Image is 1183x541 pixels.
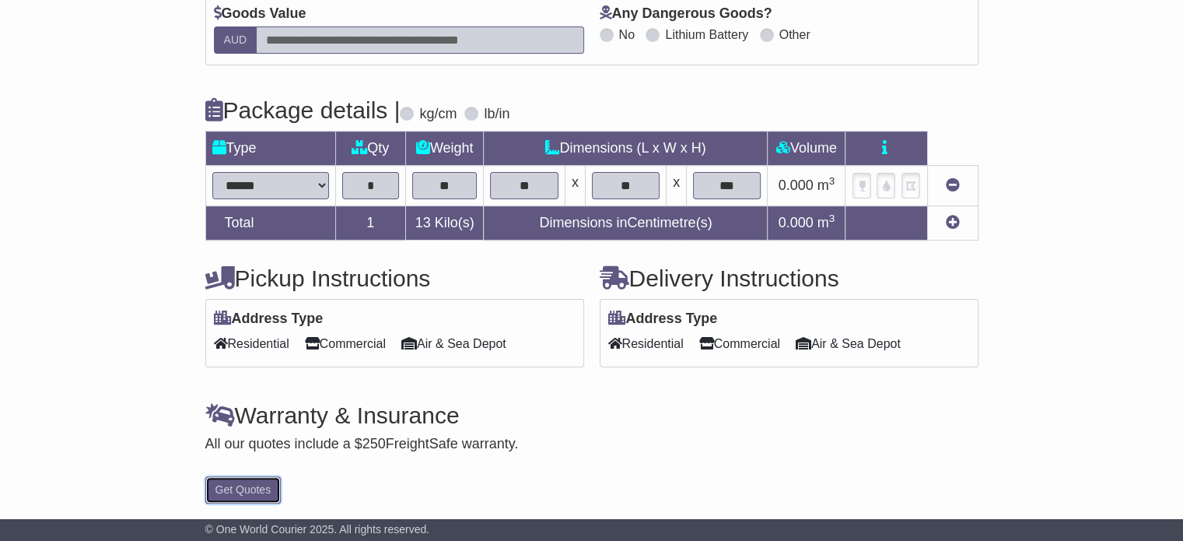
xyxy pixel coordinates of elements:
[600,265,978,291] h4: Delivery Instructions
[305,332,386,356] span: Commercial
[214,311,324,328] label: Address Type
[205,97,401,123] h4: Package details |
[946,215,960,230] a: Add new item
[205,402,978,428] h4: Warranty & Insurance
[817,177,835,193] span: m
[608,311,718,328] label: Address Type
[205,523,430,536] span: © One World Courier 2025. All rights reserved.
[205,476,282,504] button: Get Quotes
[214,332,289,356] span: Residential
[600,5,772,23] label: Any Dangerous Goods?
[565,166,585,206] td: x
[829,175,835,187] sup: 3
[779,27,810,42] label: Other
[214,5,306,23] label: Goods Value
[484,206,768,241] td: Dimensions in Centimetre(s)
[619,27,635,42] label: No
[401,332,506,356] span: Air & Sea Depot
[405,132,484,166] td: Weight
[829,213,835,224] sup: 3
[484,106,509,123] label: lb/in
[667,166,687,206] td: x
[362,436,386,451] span: 250
[419,106,457,123] label: kg/cm
[214,26,257,54] label: AUD
[205,265,584,291] h4: Pickup Instructions
[796,332,901,356] span: Air & Sea Depot
[335,132,405,166] td: Qty
[405,206,484,241] td: Kilo(s)
[484,132,768,166] td: Dimensions (L x W x H)
[699,332,780,356] span: Commercial
[205,436,978,453] div: All our quotes include a $ FreightSafe warranty.
[608,332,684,356] span: Residential
[205,132,335,166] td: Type
[946,177,960,193] a: Remove this item
[415,215,431,230] span: 13
[817,215,835,230] span: m
[665,27,748,42] label: Lithium Battery
[779,177,814,193] span: 0.000
[335,206,405,241] td: 1
[205,206,335,241] td: Total
[779,215,814,230] span: 0.000
[768,132,845,166] td: Volume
